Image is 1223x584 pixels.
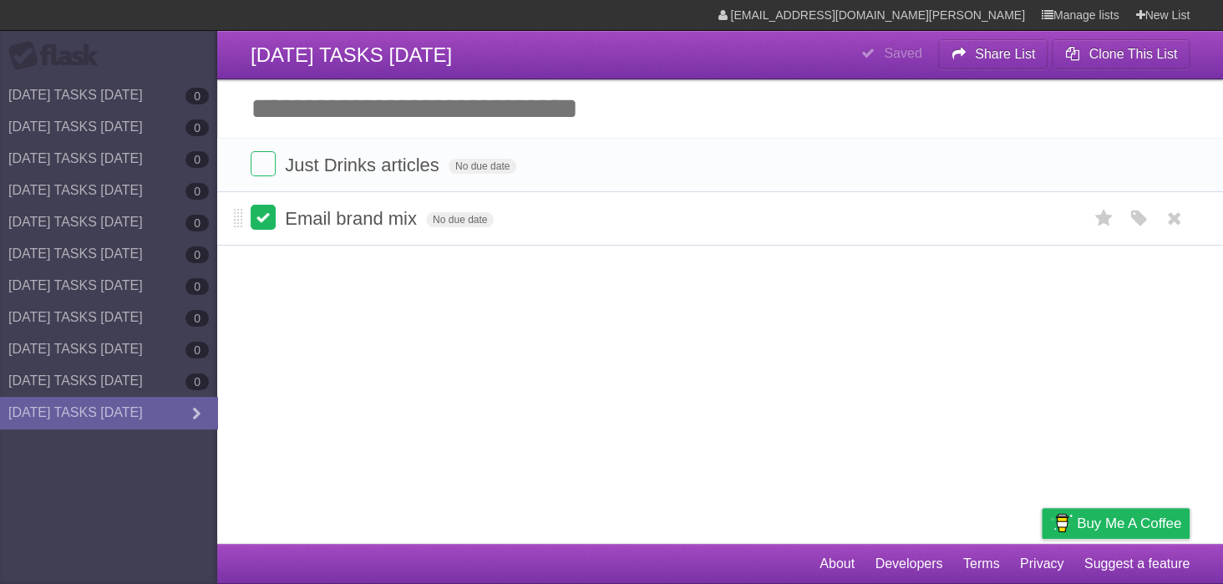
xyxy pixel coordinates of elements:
[820,548,855,580] a: About
[185,278,209,295] b: 0
[185,246,209,263] b: 0
[1084,548,1190,580] a: Suggest a feature
[185,373,209,390] b: 0
[1089,47,1177,61] b: Clone This List
[185,342,209,358] b: 0
[963,548,1000,580] a: Terms
[1088,205,1119,232] label: Star task
[426,212,494,227] span: No due date
[938,39,1048,69] button: Share List
[875,548,942,580] a: Developers
[185,88,209,104] b: 0
[884,46,921,60] b: Saved
[185,310,209,327] b: 0
[1042,508,1190,539] a: Buy me a coffee
[975,47,1035,61] b: Share List
[1020,548,1063,580] a: Privacy
[449,159,516,174] span: No due date
[251,205,276,230] label: Done
[1077,509,1181,538] span: Buy me a coffee
[285,155,444,175] span: Just Drinks articles
[8,41,109,71] div: Flask
[185,183,209,200] b: 0
[251,151,276,176] label: Done
[1052,39,1190,69] button: Clone This List
[285,208,421,229] span: Email brand mix
[185,119,209,136] b: 0
[185,215,209,231] b: 0
[185,151,209,168] b: 0
[251,43,452,66] span: [DATE] TASKS [DATE]
[1050,509,1073,537] img: Buy me a coffee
